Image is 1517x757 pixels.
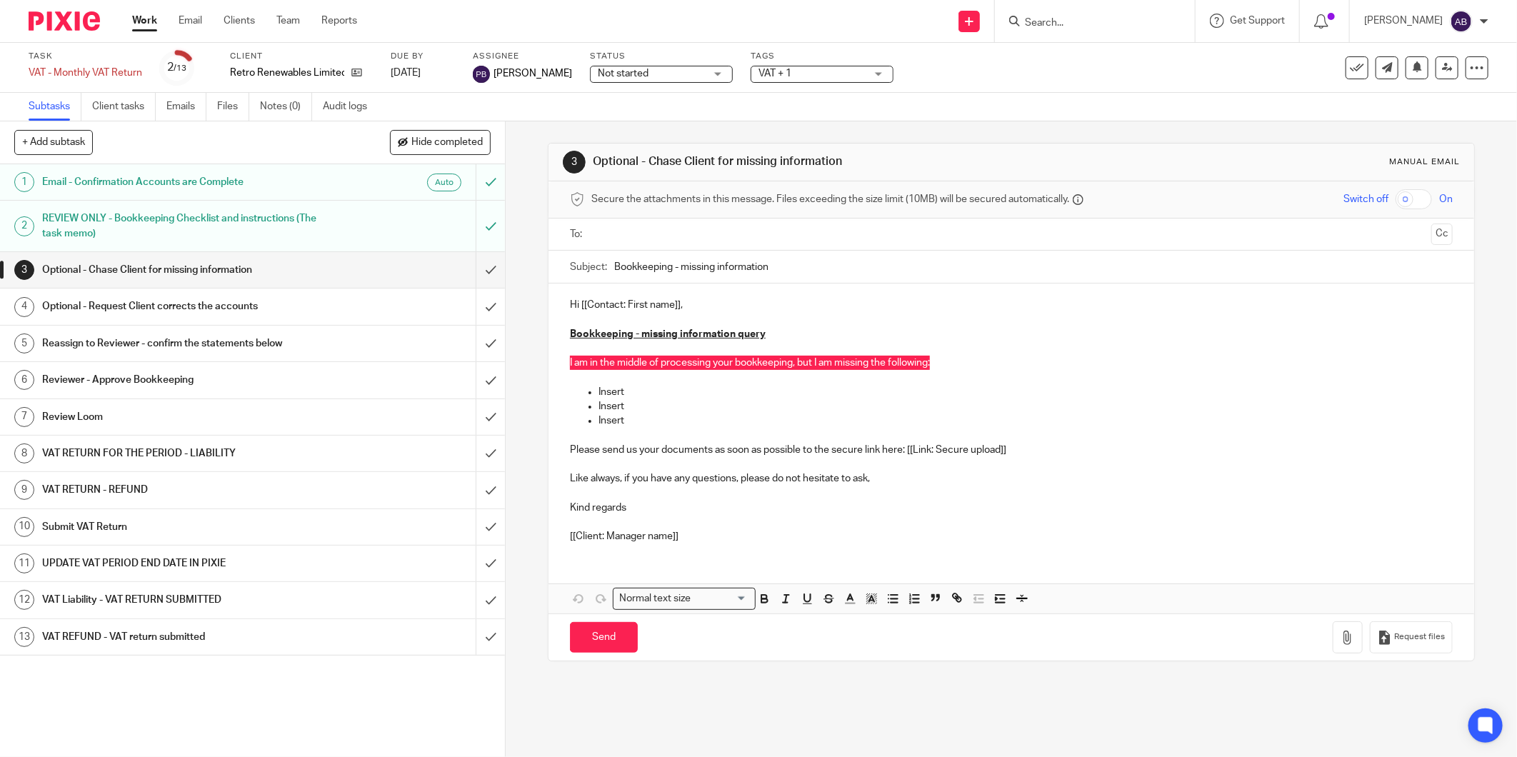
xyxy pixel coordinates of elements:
[14,627,34,647] div: 13
[42,259,322,281] h1: Optional - Chase Client for missing information
[591,192,1069,206] span: Secure the attachments in this message. Files exceeding the size limit (10MB) will be secured aut...
[132,14,157,28] a: Work
[590,51,733,62] label: Status
[168,59,187,76] div: 2
[563,151,586,174] div: 3
[1023,17,1152,30] input: Search
[276,14,300,28] a: Team
[179,14,202,28] a: Email
[570,260,607,274] label: Subject:
[29,93,81,121] a: Subtasks
[29,66,142,80] div: VAT - Monthly VAT Return
[29,11,100,31] img: Pixie
[1370,621,1453,653] button: Request files
[570,227,586,241] label: To:
[14,517,34,537] div: 10
[230,51,373,62] label: Client
[1230,16,1285,26] span: Get Support
[1450,10,1473,33] img: svg%3E
[696,591,747,606] input: Search for option
[14,216,34,236] div: 2
[42,589,322,611] h1: VAT Liability - VAT RETURN SUBMITTED
[14,590,34,610] div: 12
[42,333,322,354] h1: Reassign to Reviewer - confirm the statements below
[224,14,255,28] a: Clients
[1394,631,1445,643] span: Request files
[92,93,156,121] a: Client tasks
[594,154,1042,169] h1: Optional - Chase Client for missing information
[616,591,694,606] span: Normal text size
[473,51,572,62] label: Assignee
[42,208,322,244] h1: REVIEW ONLY - Bookkeeping Checklist and instructions (The task memo)
[29,51,142,62] label: Task
[391,68,421,78] span: [DATE]
[217,93,249,121] a: Files
[570,356,1453,370] p: I am in the middle of processing your bookkeeping, but I am missing the following:
[14,370,34,390] div: 6
[599,399,1453,413] p: Insert
[14,172,34,192] div: 1
[570,529,1453,543] p: [[Client: Manager name]]
[174,64,187,72] small: /13
[14,443,34,463] div: 8
[42,516,322,538] h1: Submit VAT Return
[1431,224,1453,245] button: Cc
[14,334,34,354] div: 5
[166,93,206,121] a: Emails
[570,471,1453,486] p: Like always, if you have any questions, please do not hesitate to ask,
[1389,156,1460,168] div: Manual email
[14,407,34,427] div: 7
[42,369,322,391] h1: Reviewer - Approve Bookkeeping
[570,329,766,339] u: Bookkeeping - missing information query
[321,14,357,28] a: Reports
[570,443,1453,457] p: Please send us your documents as soon as possible to the secure link here: [[Link: Secure upload]]
[473,66,490,83] img: svg%3E
[494,66,572,81] span: [PERSON_NAME]
[42,626,322,648] h1: VAT REFUND - VAT return submitted
[260,93,312,121] a: Notes (0)
[42,406,322,428] h1: Review Loom
[42,296,322,317] h1: Optional - Request Client corrects the accounts
[751,51,893,62] label: Tags
[42,479,322,501] h1: VAT RETURN - REFUND
[598,69,649,79] span: Not started
[14,260,34,280] div: 3
[14,553,34,573] div: 11
[1439,192,1453,206] span: On
[599,413,1453,428] p: Insert
[42,171,322,193] h1: Email - Confirmation Accounts are Complete
[390,130,491,154] button: Hide completed
[427,174,461,191] div: Auto
[42,553,322,574] h1: UPDATE VAT PERIOD END DATE IN PIXIE
[14,480,34,500] div: 9
[230,66,344,80] p: Retro Renewables Limited
[570,501,1453,515] p: Kind regards
[323,93,378,121] a: Audit logs
[14,297,34,317] div: 4
[42,443,322,464] h1: VAT RETURN FOR THE PERIOD - LIABILITY
[14,130,93,154] button: + Add subtask
[1343,192,1388,206] span: Switch off
[613,588,756,610] div: Search for option
[570,622,638,653] input: Send
[411,137,483,149] span: Hide completed
[391,51,455,62] label: Due by
[570,298,1453,312] p: Hi [[Contact: First name]],
[599,385,1453,399] p: Insert
[1364,14,1443,28] p: [PERSON_NAME]
[758,69,791,79] span: VAT + 1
